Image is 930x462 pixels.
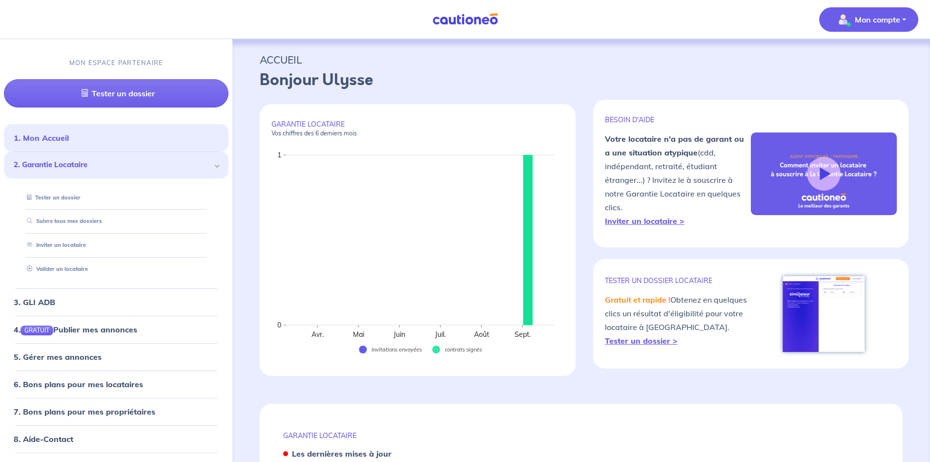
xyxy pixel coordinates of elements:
div: Tester un dossier [16,189,217,205]
p: Bonjour Ulysse [260,68,903,92]
p: MON ESPACE PARTENAIRE [69,58,164,67]
text: Sept. [515,330,531,339]
text: 0 [277,321,281,330]
div: 5. Gérer mes annonces [4,347,228,367]
div: Suivre tous mes dossiers [16,213,217,229]
a: Inviter un locataire > [605,216,684,226]
text: 1 [277,151,281,159]
p: (cdd, indépendant, retraité, étudiant étranger...) ? Invitez le à souscrire à notre Garantie Loca... [605,132,751,228]
a: 4.GRATUITPublier mes annonces [14,324,137,334]
em: Vos chiffres des 6 derniers mois [271,130,357,137]
div: 2. Garantie Locataire [4,152,228,178]
p: Mon compte [855,14,900,25]
a: 1. Mon Accueil [14,133,69,143]
div: 4.GRATUITPublier mes annonces [4,319,228,339]
a: 6. Bons plans pour mes locataires [14,379,143,389]
p: ACCUEIL [260,51,903,68]
p: Obtenez en quelques clics un résultat d'éligibilité pour votre locataire à [GEOGRAPHIC_DATA]. [605,293,751,348]
p: BESOIN D'AIDE [605,115,751,124]
a: Tester un dossier [23,194,81,200]
div: 7. Bons plans pour mes propriétaires [4,402,228,421]
strong: Votre locataire n'a pas de garant ou a une situation atypique [605,134,744,157]
a: Tester un dossier [4,79,228,108]
div: 1. Mon Accueil [4,128,228,148]
a: 8. Aide-Contact [14,434,73,444]
div: Inviter un locataire [16,237,217,253]
p: TESTER un dossier locataire [605,276,751,285]
div: 6. Bons plans pour mes locataires [4,374,228,394]
a: 5. Gérer mes annonces [14,352,102,362]
a: Tester un dossier > [605,336,678,346]
img: simulateur.png [778,271,870,357]
a: 7. Bons plans pour mes propriétaires [14,407,155,417]
p: GARANTIE LOCATAIRE [283,431,879,440]
div: Valider un locataire [16,261,217,277]
strong: Les dernières mises à jour [292,449,392,459]
img: Cautioneo [429,13,502,25]
a: 3. GLI ADB [14,297,55,307]
text: Mai [353,330,364,339]
img: illu_account_valid_menu.svg [835,12,851,27]
span: 2. Garantie Locataire [14,159,211,171]
a: Inviter un locataire [23,242,86,248]
text: Juil. [434,330,446,339]
div: 8. Aide-Contact [4,429,228,449]
text: Avr. [311,330,324,339]
text: Août [474,330,489,339]
em: Gratuit et rapide ! [605,295,670,305]
a: Suivre tous mes dossiers [23,218,102,224]
button: illu_account_valid_menu.svgMon compte [819,7,918,32]
text: Juin [393,330,405,339]
p: GARANTIE LOCATAIRE [271,120,564,137]
a: Valider un locataire [23,265,88,272]
div: 3. GLI ADB [4,292,228,311]
img: video-gli-new-none.jpg [751,132,897,215]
